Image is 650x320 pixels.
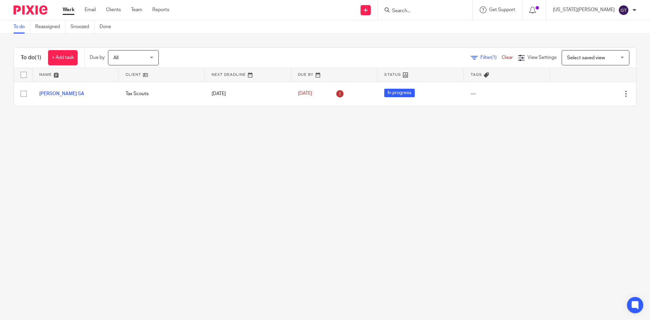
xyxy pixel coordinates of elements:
[39,91,84,96] a: [PERSON_NAME] SA
[298,91,312,96] span: [DATE]
[63,6,74,13] a: Work
[90,54,105,61] p: Due by
[48,50,78,65] a: + Add task
[85,6,96,13] a: Email
[480,55,502,60] span: Filter
[567,56,605,60] span: Select saved view
[106,6,121,13] a: Clients
[618,5,629,16] img: svg%3E
[70,20,94,34] a: Snoozed
[527,55,557,60] span: View Settings
[205,82,291,106] td: [DATE]
[35,55,41,60] span: (1)
[391,8,452,14] input: Search
[14,20,30,34] a: To do
[152,6,169,13] a: Reports
[21,54,41,61] h1: To do
[35,20,65,34] a: Reassigned
[113,56,118,60] span: All
[553,6,615,13] p: [US_STATE][PERSON_NAME]
[489,7,515,12] span: Get Support
[119,82,205,106] td: Tax Scouts
[502,55,513,60] a: Clear
[471,73,482,77] span: Tags
[100,20,116,34] a: Done
[384,89,415,97] span: In progress
[14,5,47,15] img: Pixie
[471,90,543,97] div: ---
[131,6,142,13] a: Team
[491,55,497,60] span: (1)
